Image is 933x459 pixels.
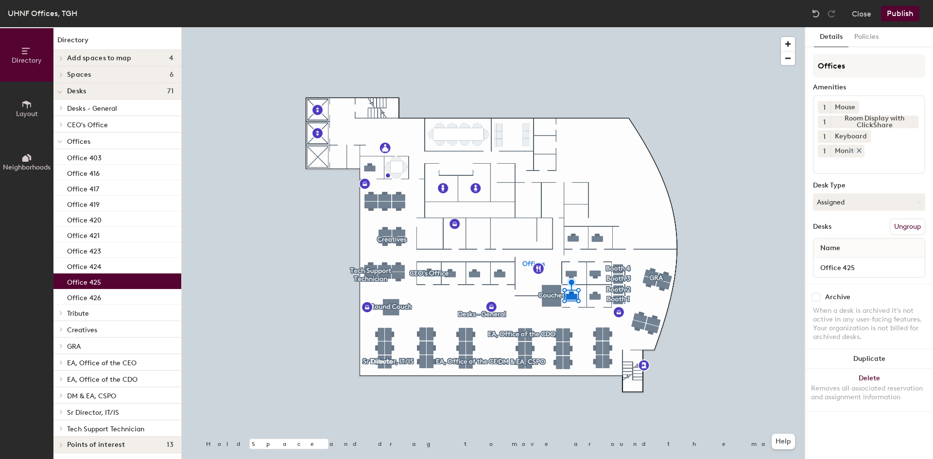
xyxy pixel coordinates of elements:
[818,101,830,114] button: 1
[16,110,38,118] span: Layout
[67,408,119,417] span: Sr Director, IT/IS
[67,359,137,367] span: EA, Office of the CEO
[67,392,116,400] span: DM & EA, CSPO
[813,182,925,189] div: Desk Type
[823,146,826,156] span: 1
[67,342,81,351] span: GRA
[67,260,101,271] p: Office 424
[848,27,884,47] button: Policies
[8,7,77,19] div: UHNF Offices, TGH
[67,229,100,240] p: Office 421
[813,193,925,211] button: Assigned
[3,163,51,171] span: Neighborhoods
[823,102,826,113] span: 1
[67,326,97,334] span: Creatives
[830,130,871,143] div: Keyboard
[805,369,933,411] button: DeleteRemoves all associated reservation and assignment information
[852,6,871,21] button: Close
[167,441,173,449] span: 13
[67,375,138,384] span: EA, Office of the CDO
[815,239,845,257] span: Name
[67,182,99,193] p: Office 417
[881,6,919,21] button: Publish
[772,434,795,449] button: Help
[67,309,89,318] span: Tribute
[167,87,173,95] span: 71
[814,27,848,47] button: Details
[67,167,100,178] p: Office 416
[813,84,925,91] div: Amenities
[827,9,836,18] img: Redo
[823,132,826,142] span: 1
[825,293,850,301] div: Archive
[67,244,101,255] p: Office 423
[67,121,108,129] span: CEO's Office
[815,261,923,274] input: Unnamed desk
[818,145,830,157] button: 1
[67,71,91,79] span: Spaces
[67,213,102,224] p: Office 420
[67,198,100,209] p: Office 419
[830,116,918,128] div: Room Display with ClickShare
[811,9,821,18] img: Undo
[67,137,90,146] span: Offices
[12,56,42,65] span: Directory
[830,101,859,114] div: Mouse
[805,349,933,369] button: Duplicate
[169,54,173,62] span: 4
[813,223,831,231] div: Desks
[67,54,132,62] span: Add spaces to map
[67,104,117,113] span: Desks - General
[823,117,826,127] span: 1
[67,441,125,449] span: Points of interest
[67,291,101,302] p: Office 426
[811,384,927,402] div: Removes all associated reservation and assignment information
[813,306,925,341] div: When a desk is archived it's not active in any user-facing features. Your organization is not bil...
[170,71,173,79] span: 6
[67,151,102,162] p: Office 403
[890,219,925,235] button: Ungroup
[830,145,864,157] div: Monitor
[53,35,181,50] h1: Directory
[67,275,101,287] p: Office 425
[67,425,144,433] span: Tech Support Technician
[818,130,830,143] button: 1
[818,116,830,128] button: 1
[67,87,86,95] span: Desks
